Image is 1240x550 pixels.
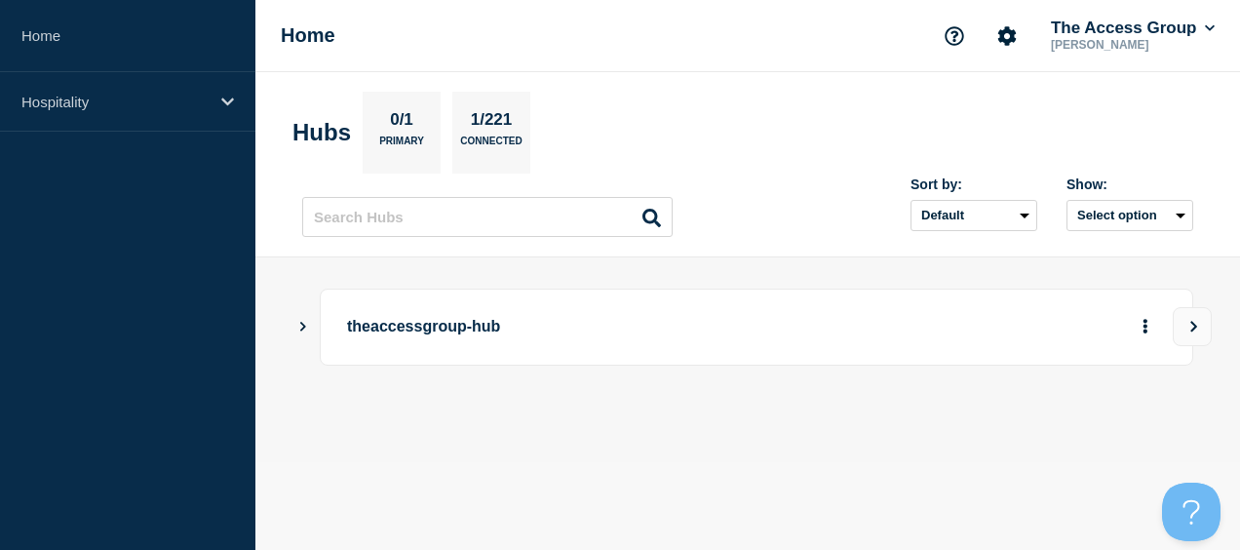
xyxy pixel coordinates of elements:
button: Support [934,16,975,57]
h2: Hubs [292,119,351,146]
p: Hospitality [21,94,209,110]
div: Show: [1066,177,1193,192]
p: Connected [460,136,522,156]
div: Sort by: [911,177,1037,192]
p: 0/1 [383,110,421,136]
p: [PERSON_NAME] [1047,38,1219,52]
button: View [1173,307,1212,346]
p: Primary [379,136,424,156]
button: Account settings [987,16,1027,57]
p: 1/221 [463,110,520,136]
h1: Home [281,24,335,47]
button: Show Connected Hubs [298,320,308,334]
button: More actions [1133,309,1158,345]
iframe: Help Scout Beacon - Open [1162,483,1221,541]
p: theaccessgroup-hub [347,309,1052,345]
button: Select option [1066,200,1193,231]
select: Sort by [911,200,1037,231]
input: Search Hubs [302,197,673,237]
button: The Access Group [1047,19,1219,38]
